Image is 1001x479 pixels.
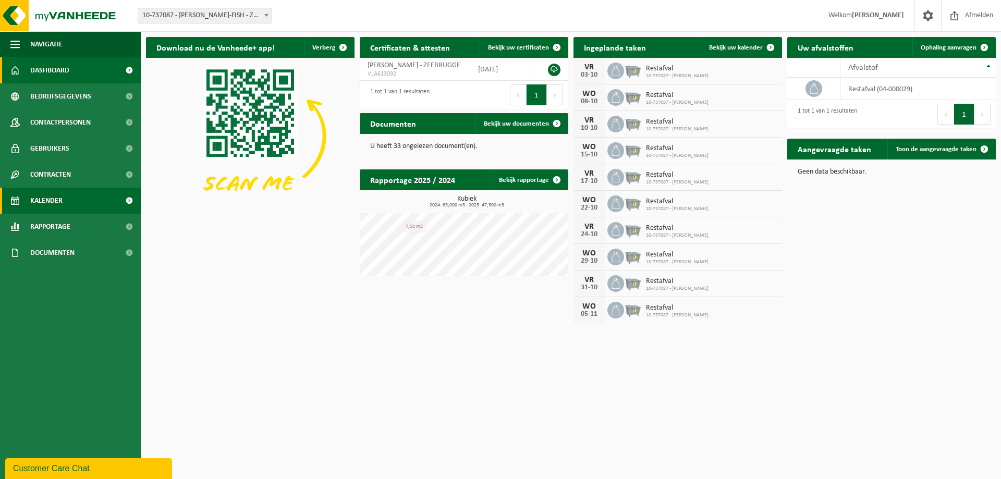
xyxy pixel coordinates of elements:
[480,37,567,58] a: Bekijk uw certificaten
[787,37,864,57] h2: Uw afvalstoffen
[624,220,642,238] img: WB-2500-GAL-GY-04
[624,167,642,185] img: WB-2500-GAL-GY-04
[402,221,426,232] div: 7,50 m3
[510,84,527,105] button: Previous
[30,240,75,266] span: Documenten
[579,71,600,79] div: 03-10
[579,311,600,318] div: 05-11
[579,178,600,185] div: 17-10
[954,104,974,125] button: 1
[848,64,878,72] span: Afvalstof
[527,84,547,105] button: 1
[365,83,430,106] div: 1 tot 1 van 1 resultaten
[573,37,656,57] h2: Ingeplande taken
[624,114,642,132] img: WB-2500-GAL-GY-04
[624,247,642,265] img: WB-2500-GAL-GY-04
[488,44,549,51] span: Bekijk uw certificaten
[798,168,985,176] p: Geen data beschikbaar.
[646,65,709,73] span: Restafval
[646,179,709,186] span: 10-737087 - [PERSON_NAME]
[30,214,70,240] span: Rapportage
[646,304,709,312] span: Restafval
[547,84,563,105] button: Next
[579,90,600,98] div: WO
[646,198,709,206] span: Restafval
[787,139,882,159] h2: Aangevraagde taken
[896,146,976,153] span: Toon de aangevraagde taken
[937,104,954,125] button: Previous
[646,259,709,265] span: 10-737087 - [PERSON_NAME]
[370,143,558,150] p: U heeft 33 ongelezen document(en).
[646,73,709,79] span: 10-737087 - [PERSON_NAME]
[792,103,857,126] div: 1 tot 1 van 1 resultaten
[579,257,600,265] div: 29-10
[624,141,642,158] img: WB-2500-GAL-GY-04
[852,11,904,19] strong: [PERSON_NAME]
[646,286,709,292] span: 10-737087 - [PERSON_NAME]
[365,203,568,208] span: 2024: 65,000 m3 - 2025: 47,500 m3
[579,284,600,291] div: 31-10
[5,456,174,479] iframe: chat widget
[30,162,71,188] span: Contracten
[368,62,460,69] span: [PERSON_NAME] - ZEEBRUGGE
[579,169,600,178] div: VR
[646,232,709,239] span: 10-737087 - [PERSON_NAME]
[624,194,642,212] img: WB-2500-GAL-GY-04
[30,188,63,214] span: Kalender
[304,37,353,58] button: Verberg
[579,204,600,212] div: 22-10
[579,276,600,284] div: VR
[579,143,600,151] div: WO
[484,120,549,127] span: Bekijk uw documenten
[646,171,709,179] span: Restafval
[360,113,426,133] h2: Documenten
[624,300,642,318] img: WB-2500-GAL-GY-04
[624,88,642,105] img: WB-2500-GAL-GY-04
[646,118,709,126] span: Restafval
[646,206,709,212] span: 10-737087 - [PERSON_NAME]
[30,136,69,162] span: Gebruikers
[365,195,568,208] h3: Kubiek
[840,78,996,100] td: restafval (04-000029)
[701,37,781,58] a: Bekijk uw kalender
[974,104,991,125] button: Next
[646,153,709,159] span: 10-737087 - [PERSON_NAME]
[146,37,285,57] h2: Download nu de Vanheede+ app!
[579,302,600,311] div: WO
[30,109,91,136] span: Contactpersonen
[368,70,462,78] span: VLA613092
[138,8,272,23] span: 10-737087 - PETER-FISH - ZEEBRUGGE
[360,169,466,190] h2: Rapportage 2025 / 2024
[579,116,600,125] div: VR
[579,98,600,105] div: 08-10
[646,100,709,106] span: 10-737087 - [PERSON_NAME]
[579,151,600,158] div: 15-10
[579,231,600,238] div: 24-10
[887,139,995,159] a: Toon de aangevraagde taken
[475,113,567,134] a: Bekijk uw documenten
[646,277,709,286] span: Restafval
[646,224,709,232] span: Restafval
[30,83,91,109] span: Bedrijfsgegevens
[624,61,642,79] img: WB-2500-GAL-GY-04
[30,57,69,83] span: Dashboard
[646,91,709,100] span: Restafval
[360,37,460,57] h2: Certificaten & attesten
[146,58,355,214] img: Download de VHEPlus App
[646,144,709,153] span: Restafval
[312,44,335,51] span: Verberg
[646,126,709,132] span: 10-737087 - [PERSON_NAME]
[491,169,567,190] a: Bekijk rapportage
[470,58,531,81] td: [DATE]
[624,274,642,291] img: WB-2500-GAL-GY-04
[921,44,976,51] span: Ophaling aanvragen
[579,249,600,257] div: WO
[709,44,763,51] span: Bekijk uw kalender
[579,223,600,231] div: VR
[579,196,600,204] div: WO
[579,63,600,71] div: VR
[30,31,63,57] span: Navigatie
[912,37,995,58] a: Ophaling aanvragen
